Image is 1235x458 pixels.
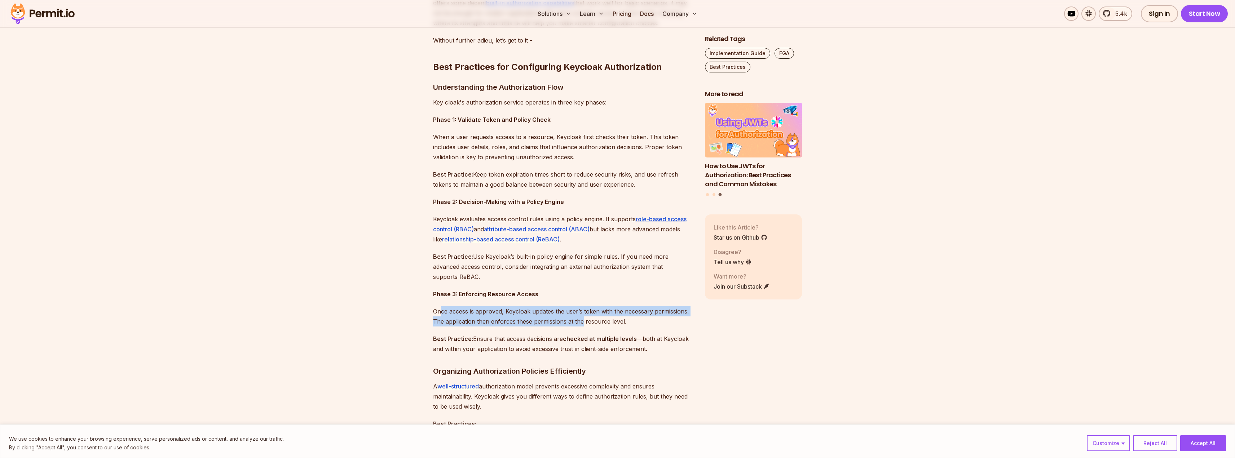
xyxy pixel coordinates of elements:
[433,215,687,233] a: role-based access control (RBAC)
[714,282,770,291] a: Join our Substack
[1111,9,1127,18] span: 5.4k
[433,32,693,73] h2: Best Practices for Configuring Keycloak Authorization
[7,1,78,26] img: Permit logo
[433,97,693,107] p: Key cloak's authorization service operates in three key phases:
[1133,435,1177,451] button: Reject All
[433,253,473,260] strong: Best Practice:
[660,6,700,21] button: Company
[705,35,802,44] h2: Related Tags
[433,252,693,282] p: Use Keycloak’s built-in policy engine for simple rules. If you need more advanced access control,...
[705,62,750,72] a: Best Practices
[433,334,693,354] p: Ensure that access decisions are —both at Keycloak and within your application to avoid excessive...
[637,6,657,21] a: Docs
[713,193,715,196] button: Go to slide 2
[714,248,752,256] p: Disagree?
[563,335,637,342] strong: checked at multiple levels
[714,258,752,266] a: Tell us why
[705,103,802,189] a: How to Use JWTs for Authorization: Best Practices and Common MistakesHow to Use JWTs for Authoriz...
[433,290,538,298] strong: Phase 3: Enforcing Resource Access
[433,81,693,93] h3: Understanding the Authorization Flow
[705,90,802,99] h2: More to read
[1181,5,1228,22] a: Start Now
[9,435,284,443] p: We use cookies to enhance your browsing experience, serve personalized ads or content, and analyz...
[577,6,607,21] button: Learn
[719,193,722,196] button: Go to slide 3
[433,171,473,178] strong: Best Practice:
[433,381,693,412] p: A authorization model prevents excessive complexity and ensures maintainability. Keycloak gives y...
[705,48,770,59] a: Implementation Guide
[433,132,693,162] p: When a user requests access to a resource, Keycloak first checks their token. This token includes...
[714,233,767,242] a: Star us on Github
[433,306,693,326] p: Once access is approved, Keycloak updates the user’s token with the necessary permissions. The ap...
[433,116,551,123] strong: Phase 1: Validate Token and Policy Check
[9,443,284,452] p: By clicking "Accept All", you consent to our use of cookies.
[610,6,634,21] a: Pricing
[442,236,560,243] a: relationship-based access control (ReBAC)
[705,103,802,189] li: 3 of 3
[433,420,476,427] strong: Best Practices:
[484,226,590,233] a: attribute-based access control (ABAC)
[433,198,564,205] strong: Phase 2: Decision-Making with a Policy Engine
[705,162,802,188] h3: How to Use JWTs for Authorization: Best Practices and Common Mistakes
[1099,6,1132,21] a: 5.4k
[775,48,794,59] a: FGA
[433,169,693,190] p: Keep token expiration times short to reduce security risks, and use refresh tokens to maintain a ...
[1180,435,1226,451] button: Accept All
[706,193,709,196] button: Go to slide 1
[433,335,473,342] strong: Best Practice:
[1141,5,1178,22] a: Sign In
[433,35,693,45] p: Without further adieu, let’s get to it -
[433,365,693,377] h3: Organizing Authorization Policies Efficiently
[433,214,693,244] p: Keycloak evaluates access control rules using a policy engine. It supports and but lacks more adv...
[1087,435,1130,451] button: Customize
[705,103,802,197] div: Posts
[705,103,802,158] img: How to Use JWTs for Authorization: Best Practices and Common Mistakes
[437,383,479,390] a: well-structured
[714,272,770,281] p: Want more?
[535,6,574,21] button: Solutions
[714,223,767,232] p: Like this Article?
